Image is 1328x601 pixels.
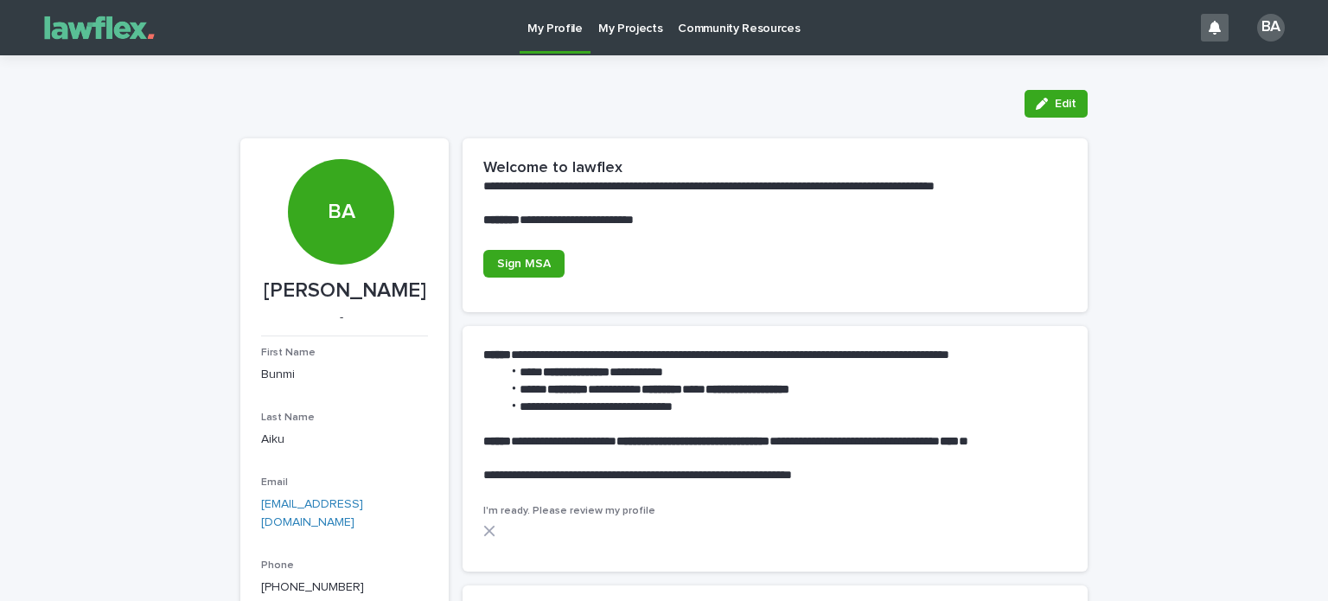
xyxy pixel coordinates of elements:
[261,412,315,423] span: Last Name
[261,310,421,325] p: -
[483,506,655,516] span: I'm ready. Please review my profile
[261,278,428,304] p: [PERSON_NAME]
[261,579,428,597] p: [PHONE_NUMBER]
[1055,98,1076,110] span: Edit
[497,258,551,270] span: Sign MSA
[261,348,316,358] span: First Name
[288,94,393,225] div: BA
[261,366,428,384] p: Bunmi
[1257,14,1285,42] div: BA
[261,477,288,488] span: Email
[1025,90,1088,118] button: Edit
[483,250,565,278] a: Sign MSA
[261,498,363,528] a: [EMAIL_ADDRESS][DOMAIN_NAME]
[261,431,428,449] p: Aiku
[483,159,622,178] h2: Welcome to lawflex
[261,560,294,571] span: Phone
[35,10,164,45] img: Gnvw4qrBSHOAfo8VMhG6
